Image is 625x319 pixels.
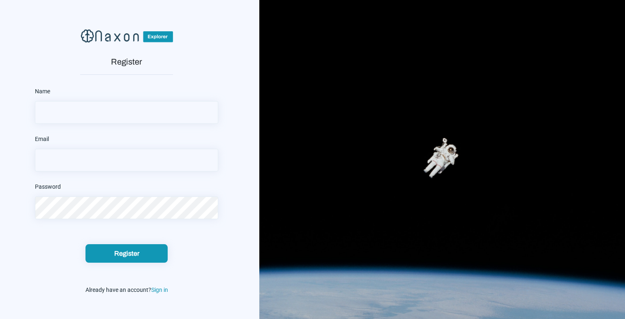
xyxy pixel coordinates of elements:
[80,55,173,68] div: Register
[88,249,165,258] div: Register
[80,29,173,43] img: naxon_large_logo.png
[35,133,49,146] label: Email
[35,284,218,296] div: Already have an account?
[85,244,168,263] button: Register
[35,180,61,193] label: Password
[35,85,50,98] label: Name
[151,287,168,293] span: Sign in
